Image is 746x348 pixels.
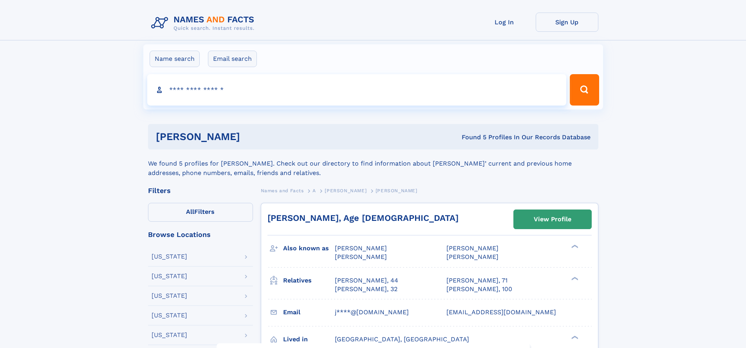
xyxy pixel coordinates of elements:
div: Filters [148,187,253,194]
div: We found 5 profiles for [PERSON_NAME]. Check out our directory to find information about [PERSON_... [148,149,598,178]
img: Logo Names and Facts [148,13,261,34]
h1: [PERSON_NAME] [156,132,351,142]
div: [US_STATE] [152,332,187,338]
a: Sign Up [536,13,598,32]
label: Email search [208,51,257,67]
h3: Email [283,306,335,319]
span: [EMAIL_ADDRESS][DOMAIN_NAME] [446,308,556,316]
span: [PERSON_NAME] [446,244,499,252]
button: Search Button [570,74,599,106]
div: ❯ [569,276,579,281]
span: All [186,208,194,215]
a: A [312,186,316,195]
div: Found 5 Profiles In Our Records Database [351,133,591,142]
h3: Relatives [283,274,335,287]
h3: Lived in [283,333,335,346]
a: [PERSON_NAME], Age [DEMOGRAPHIC_DATA] [267,213,459,223]
span: [GEOGRAPHIC_DATA], [GEOGRAPHIC_DATA] [335,335,469,343]
span: A [312,188,316,193]
a: [PERSON_NAME], 44 [335,276,398,285]
span: [PERSON_NAME] [376,188,417,193]
a: View Profile [514,210,591,229]
a: [PERSON_NAME], 32 [335,285,397,293]
h3: Also known as [283,242,335,255]
a: Names and Facts [261,186,304,195]
div: Browse Locations [148,231,253,238]
span: [PERSON_NAME] [335,244,387,252]
label: Filters [148,203,253,222]
a: [PERSON_NAME] [325,186,367,195]
div: View Profile [534,210,571,228]
label: Name search [150,51,200,67]
div: [US_STATE] [152,312,187,319]
span: [PERSON_NAME] [335,253,387,261]
div: [US_STATE] [152,293,187,299]
div: ❯ [569,335,579,340]
span: [PERSON_NAME] [325,188,367,193]
div: ❯ [569,244,579,249]
a: Log In [473,13,536,32]
a: [PERSON_NAME], 100 [446,285,512,293]
span: [PERSON_NAME] [446,253,499,261]
div: [US_STATE] [152,253,187,260]
a: [PERSON_NAME], 71 [446,276,508,285]
input: search input [147,74,567,106]
div: [US_STATE] [152,273,187,279]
